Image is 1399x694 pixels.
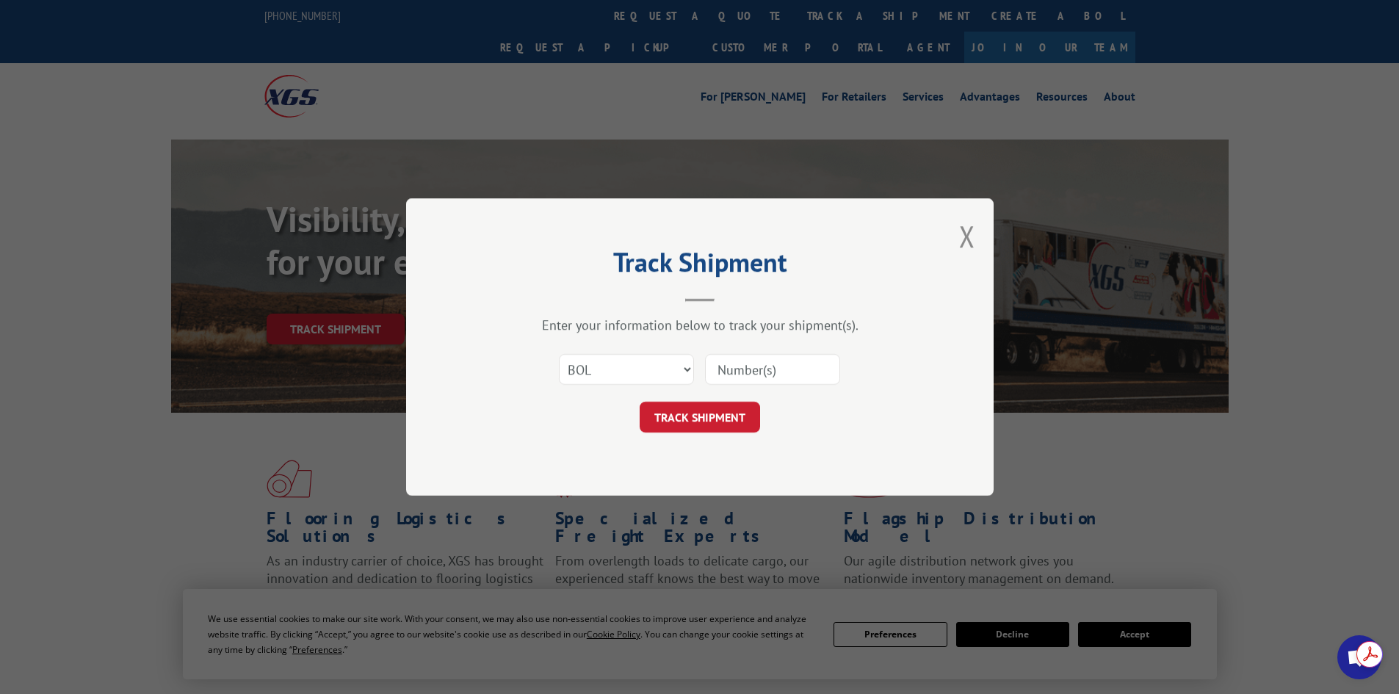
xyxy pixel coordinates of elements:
button: Close modal [959,217,975,256]
input: Number(s) [705,354,840,385]
div: Open chat [1337,635,1381,679]
button: TRACK SHIPMENT [640,402,760,433]
h2: Track Shipment [480,252,920,280]
div: Enter your information below to track your shipment(s). [480,317,920,333]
